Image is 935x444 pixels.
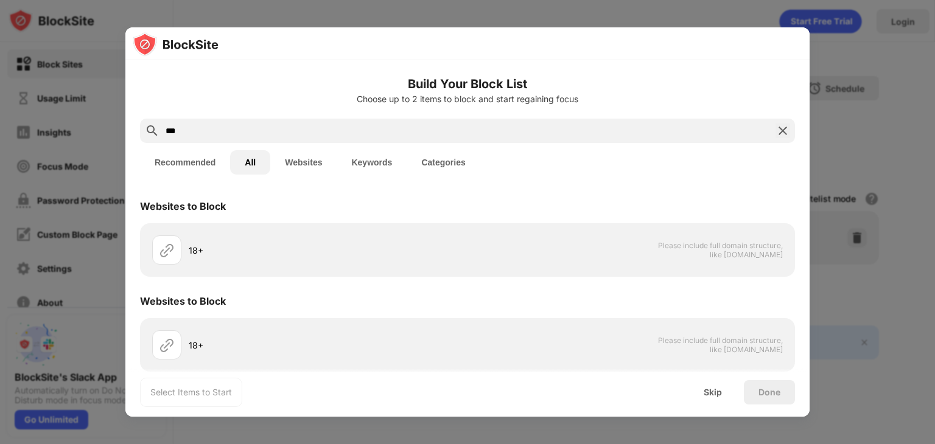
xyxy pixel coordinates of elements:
[140,295,226,307] div: Websites to Block
[189,244,467,257] div: 18+
[704,387,722,397] div: Skip
[270,150,337,175] button: Websites
[758,387,780,397] div: Done
[230,150,270,175] button: All
[159,338,174,352] img: url.svg
[140,150,230,175] button: Recommended
[776,123,790,138] img: search-close
[657,336,783,354] span: Please include full domain structure, like [DOMAIN_NAME]
[133,32,219,57] img: logo-blocksite.svg
[657,241,783,259] span: Please include full domain structure, like [DOMAIN_NAME]
[145,123,159,138] img: search.svg
[159,243,174,257] img: url.svg
[150,386,232,398] div: Select Items to Start
[337,150,407,175] button: Keywords
[407,150,480,175] button: Categories
[140,94,795,104] div: Choose up to 2 items to block and start regaining focus
[189,339,467,352] div: 18+
[140,75,795,93] h6: Build Your Block List
[140,200,226,212] div: Websites to Block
